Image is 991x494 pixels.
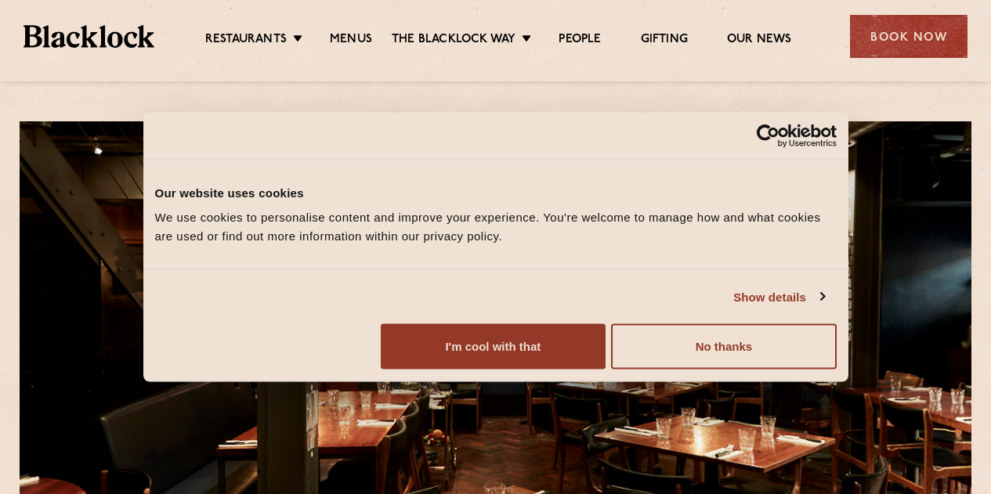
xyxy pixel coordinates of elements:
[24,25,154,47] img: BL_Textured_Logo-footer-cropped.svg
[611,324,836,370] button: No thanks
[155,183,837,202] div: Our website uses cookies
[641,32,688,49] a: Gifting
[381,324,606,370] button: I'm cool with that
[155,208,837,246] div: We use cookies to personalise content and improve your experience. You're welcome to manage how a...
[727,32,792,49] a: Our News
[205,32,287,49] a: Restaurants
[392,32,515,49] a: The Blacklock Way
[733,287,824,306] a: Show details
[850,15,967,58] div: Book Now
[559,32,601,49] a: People
[330,32,372,49] a: Menus
[700,124,837,147] a: Usercentrics Cookiebot - opens in a new window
